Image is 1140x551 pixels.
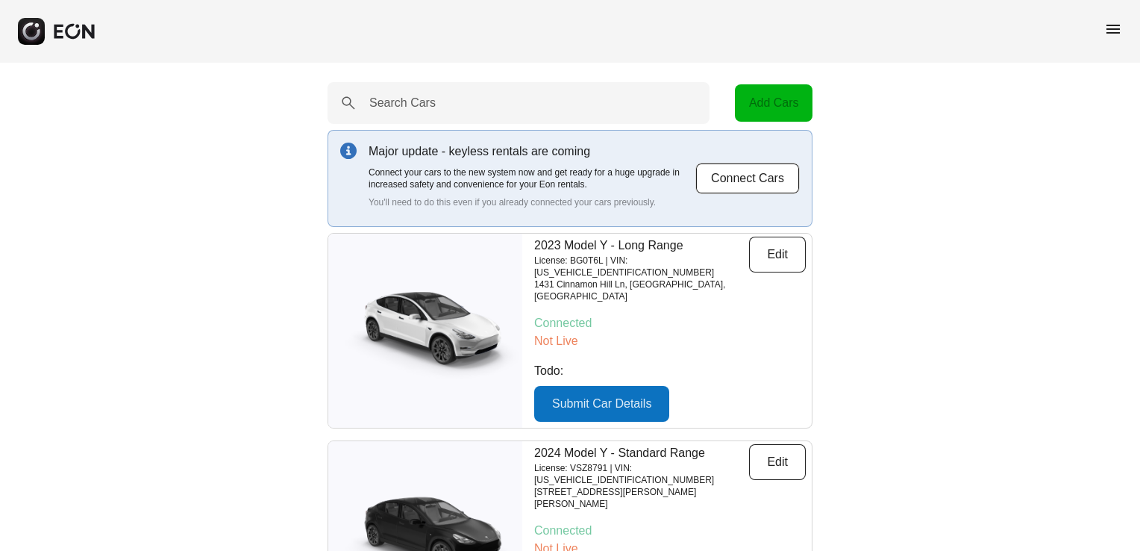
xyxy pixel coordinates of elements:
button: Connect Cars [695,163,800,194]
p: License: BG0T6L | VIN: [US_VEHICLE_IDENTIFICATION_NUMBER] [534,255,749,278]
p: You'll need to do this even if you already connected your cars previously. [369,196,695,208]
img: info [340,143,357,159]
p: Major update - keyless rentals are coming [369,143,695,161]
p: 1431 Cinnamon Hill Ln, [GEOGRAPHIC_DATA], [GEOGRAPHIC_DATA] [534,278,749,302]
p: Connected [534,314,806,332]
p: Connect your cars to the new system now and get ready for a huge upgrade in increased safety and ... [369,166,695,190]
p: License: VSZ8791 | VIN: [US_VEHICLE_IDENTIFICATION_NUMBER] [534,462,749,486]
p: Connected [534,522,806,540]
button: Edit [749,237,806,273]
span: menu [1104,20,1122,38]
p: 2024 Model Y - Standard Range [534,444,749,462]
p: [STREET_ADDRESS][PERSON_NAME][PERSON_NAME] [534,486,749,510]
img: car [328,282,522,379]
p: 2023 Model Y - Long Range [534,237,749,255]
p: Todo: [534,362,806,380]
p: Not Live [534,332,806,350]
label: Search Cars [369,94,436,112]
button: Submit Car Details [534,386,669,422]
button: Edit [749,444,806,480]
